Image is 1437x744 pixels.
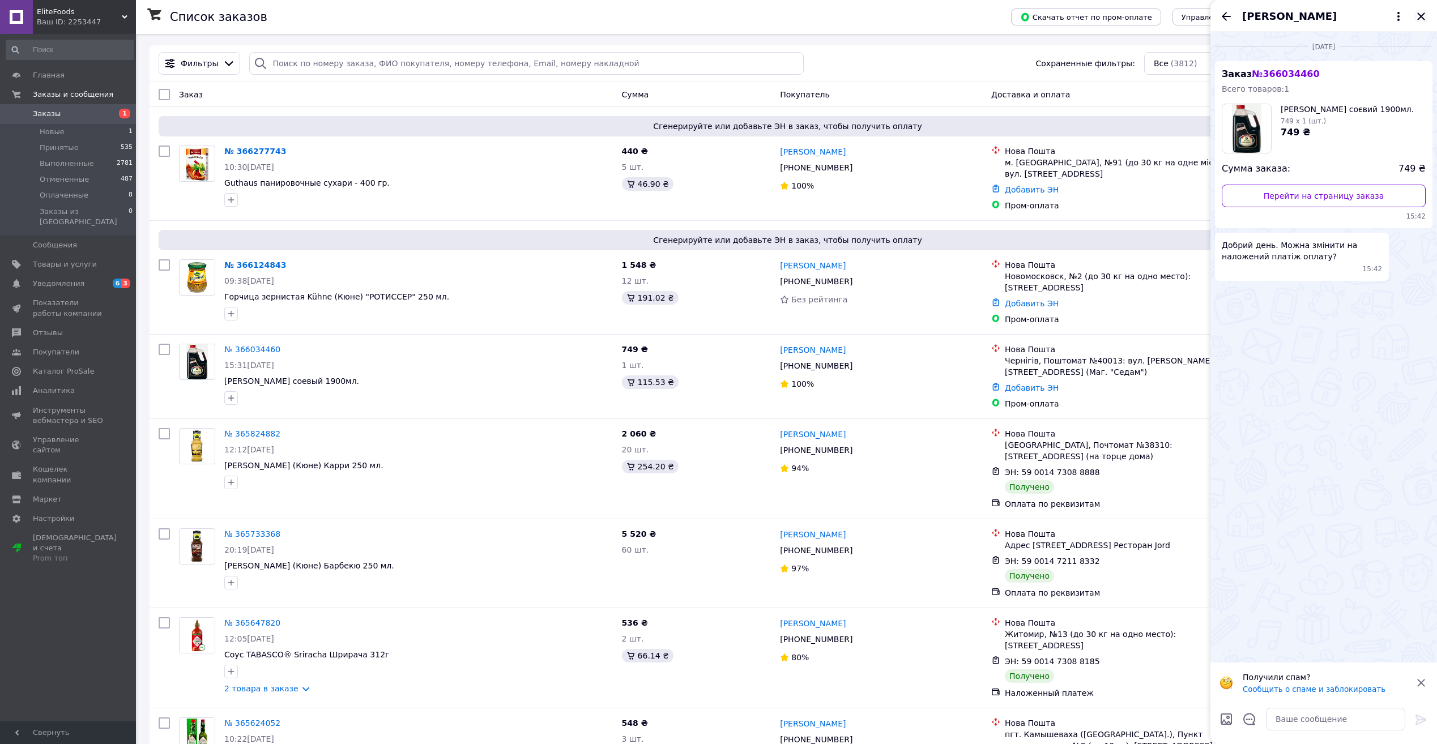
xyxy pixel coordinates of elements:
input: Поиск по номеру заказа, ФИО покупателя, номеру телефона, Email, номеру накладной [249,52,803,75]
div: 10.10.2025 [1215,41,1432,52]
div: Пром-оплата [1005,398,1235,409]
span: 2 060 ₴ [622,429,656,438]
a: [PERSON_NAME] [780,260,846,271]
div: [PHONE_NUMBER] [778,631,855,647]
span: 2 шт. [622,634,644,643]
a: 2 товара в заказе [224,684,299,693]
div: Ваш ID: 2253447 [37,17,136,27]
div: Наложенный платеж [1005,687,1235,699]
span: 97% [791,564,809,573]
span: 3 шт. [622,734,644,743]
span: 20:19[DATE] [224,545,274,554]
a: № 366124843 [224,260,286,270]
span: Guthaus панировочные сухари - 400 гр. [224,178,390,187]
span: [PERSON_NAME] [1242,9,1337,24]
div: Нова Пошта [1005,146,1235,157]
span: 3 [121,279,130,288]
span: Заказ [179,90,203,99]
div: [PHONE_NUMBER] [778,358,855,374]
img: Фото товару [187,529,207,564]
div: [PHONE_NUMBER] [778,273,855,289]
span: Заказы из [GEOGRAPHIC_DATA] [40,207,129,227]
a: Фото товару [179,428,215,464]
span: EliteFoods [37,7,122,17]
span: 8 [129,190,133,200]
span: Товары и услуги [33,259,97,270]
span: 487 [121,174,133,185]
span: 749 ₴ [1398,163,1426,176]
span: Сохраненные фильтры: [1036,58,1135,69]
img: Фото товару [187,429,207,464]
div: Нова Пошта [1005,344,1235,355]
span: Выполненные [40,159,94,169]
span: 440 ₴ [622,147,648,156]
div: Пром-оплата [1005,200,1235,211]
span: 749 ₴ [622,345,648,354]
span: Настройки [33,514,74,524]
img: Фото товару [184,260,211,295]
a: [PERSON_NAME] [780,718,846,729]
span: 10:22[DATE] [224,734,274,743]
span: 548 ₴ [622,719,648,728]
a: Соус TABASCO® Sriracha Шрирача 312г [224,650,389,659]
span: Заказы и сообщения [33,89,113,100]
div: Адрес [STREET_ADDRESS] Ресторан Jord [1005,540,1235,551]
div: Оплата по реквизитам [1005,587,1235,598]
div: 115.53 ₴ [622,375,679,389]
span: 6 [113,279,122,288]
a: Горчица зернистая Kühne (Кюне) "РОТИССЕР" 250 мл. [224,292,449,301]
div: Чернігів, Поштомат №40013: вул. [PERSON_NAME][STREET_ADDRESS] (Маг. "Седам") [1005,355,1235,378]
a: Фото товару [179,528,215,565]
span: 10:30[DATE] [224,163,274,172]
a: № 366277743 [224,147,286,156]
span: 0 [129,207,133,227]
span: Покупатели [33,347,79,357]
span: Скачать отчет по пром-оплате [1020,12,1152,22]
a: Фото товару [179,617,215,653]
span: Заказы [33,109,61,119]
div: Нова Пошта [1005,617,1235,628]
div: [GEOGRAPHIC_DATA], Почтомат №38310: [STREET_ADDRESS] (на торце дома) [1005,439,1235,462]
span: 15:42 10.10.2025 [1363,264,1383,274]
img: Фото товару [180,618,215,653]
a: [PERSON_NAME] соевый 1900мл. [224,377,359,386]
div: 46.90 ₴ [622,177,673,191]
span: 12:12[DATE] [224,445,274,454]
button: Сообщить о спаме и заблокировать [1243,685,1385,694]
a: Фото товару [179,259,215,296]
button: [PERSON_NAME] [1242,9,1405,24]
span: Отзывы [33,328,63,338]
a: [PERSON_NAME] (Кюне) Барбекю 250 мл. [224,561,394,570]
a: № 365733368 [224,529,280,538]
span: Уведомления [33,279,84,289]
div: Новомосковск, №2 (до 30 кг на одно место): [STREET_ADDRESS] [1005,271,1235,293]
span: (3812) [1171,59,1197,68]
div: 191.02 ₴ [622,291,679,305]
span: 5 шт. [622,163,644,172]
span: 1 548 ₴ [622,260,656,270]
button: Скачать отчет по пром-оплате [1011,8,1161,25]
span: 15:42 10.10.2025 [1222,212,1426,221]
span: 12 шт. [622,276,649,285]
img: :face_with_monocle: [1219,676,1233,690]
a: № 365624052 [224,719,280,728]
a: № 365824882 [224,429,280,438]
div: Пром-оплата [1005,314,1235,325]
div: Оплата по реквизитам [1005,498,1235,510]
a: Добавить ЭН [1005,383,1059,392]
span: 749 ₴ [1281,127,1311,138]
div: Нова Пошта [1005,259,1235,271]
span: Заказ [1222,69,1320,79]
span: 100% [791,379,814,388]
img: Фото товару [186,344,207,379]
span: Управление сайтом [33,435,105,455]
span: Отмененные [40,174,89,185]
span: Новые [40,127,65,137]
span: Инструменты вебмастера и SEO [33,405,105,426]
a: Добавить ЭН [1005,299,1059,308]
a: [PERSON_NAME] [780,429,846,440]
a: [PERSON_NAME] [780,618,846,629]
a: Добавить ЭН [1005,185,1059,194]
a: [PERSON_NAME] [780,344,846,356]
